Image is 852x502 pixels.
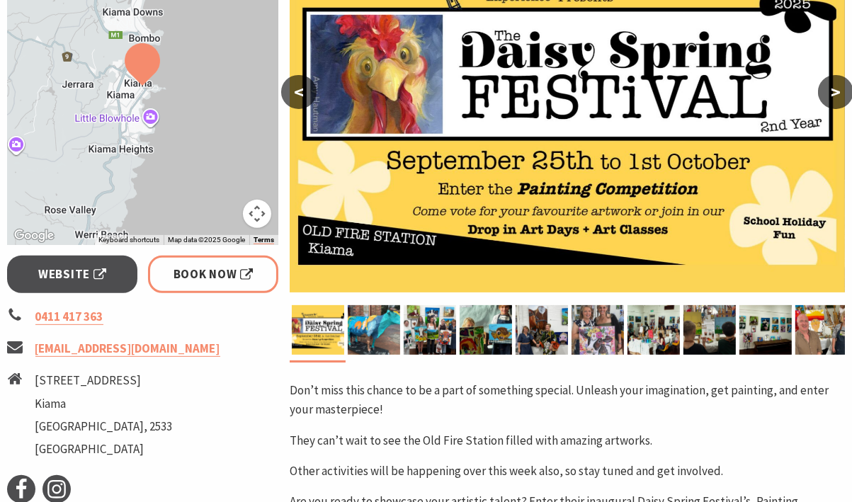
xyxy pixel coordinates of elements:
a: Website [7,256,138,293]
img: Daisy Spring Festival [516,305,568,355]
img: Google [11,227,57,245]
button: Map camera controls [243,200,271,228]
span: Book Now [174,265,254,284]
img: Daisy Spring Festival [795,305,848,355]
a: Terms (opens in new tab) [254,236,274,244]
img: Daisy Spring Festival [572,305,624,355]
li: Kiama [35,394,173,413]
a: Open this area in Google Maps (opens a new window) [11,227,57,245]
li: [GEOGRAPHIC_DATA] [35,440,173,459]
img: Daisy Spring Festival [404,305,456,355]
a: [EMAIL_ADDRESS][DOMAIN_NAME] [35,341,220,357]
a: Book Now [148,256,279,293]
li: [STREET_ADDRESS] [35,371,173,390]
img: Daisy Spring Festival [739,305,792,355]
img: Daisy Spring Festival [627,305,680,355]
p: Other activities will be happening over this week also, so stay tuned and get involved. [290,462,845,481]
a: 0411 417 363 [35,309,103,325]
button: < [281,75,317,109]
p: They can’t wait to see the Old Fire Station filled with amazing artworks. [290,431,845,450]
p: Don’t miss this chance to be a part of something special. Unleash your imagination, get painting,... [290,381,845,419]
img: Daisy Spring Festival [683,305,736,355]
span: Map data ©2025 Google [168,236,245,244]
span: Website [38,265,106,284]
button: Keyboard shortcuts [98,235,159,245]
img: Daisy Spring Festival [460,305,512,355]
li: [GEOGRAPHIC_DATA], 2533 [35,417,173,436]
img: Dairy Cow Art [348,305,400,355]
